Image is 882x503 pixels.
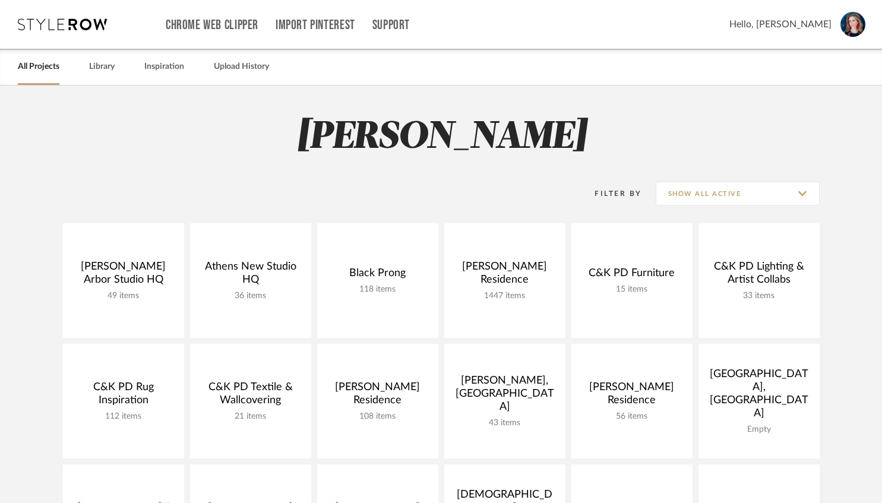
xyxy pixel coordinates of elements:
div: Black Prong [327,267,429,284]
div: 36 items [200,291,302,301]
span: Hello, [PERSON_NAME] [729,17,832,31]
div: 49 items [72,291,175,301]
div: Empty [708,425,810,435]
a: All Projects [18,59,59,75]
h2: [PERSON_NAME] [14,115,869,160]
div: C&K PD Furniture [581,267,683,284]
div: 56 items [581,412,683,422]
div: [PERSON_NAME] Residence [327,381,429,412]
div: C&K PD Lighting & Artist Collabs [708,260,810,291]
div: 21 items [200,412,302,422]
div: [PERSON_NAME] Residence [454,260,556,291]
a: Chrome Web Clipper [166,20,258,30]
div: Filter By [580,188,642,200]
img: avatar [840,12,865,37]
div: 33 items [708,291,810,301]
div: 118 items [327,284,429,295]
div: [PERSON_NAME] Arbor Studio HQ [72,260,175,291]
div: 1447 items [454,291,556,301]
a: Import Pinterest [276,20,355,30]
div: Athens New Studio HQ [200,260,302,291]
div: C&K PD Rug Inspiration [72,381,175,412]
a: Library [89,59,115,75]
div: 112 items [72,412,175,422]
div: [PERSON_NAME], [GEOGRAPHIC_DATA] [454,374,556,418]
a: Upload History [214,59,269,75]
div: 108 items [327,412,429,422]
a: Inspiration [144,59,184,75]
div: C&K PD Textile & Wallcovering [200,381,302,412]
div: 15 items [581,284,683,295]
a: Support [372,20,410,30]
div: [GEOGRAPHIC_DATA], [GEOGRAPHIC_DATA] [708,368,810,425]
div: [PERSON_NAME] Residence [581,381,683,412]
div: 43 items [454,418,556,428]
